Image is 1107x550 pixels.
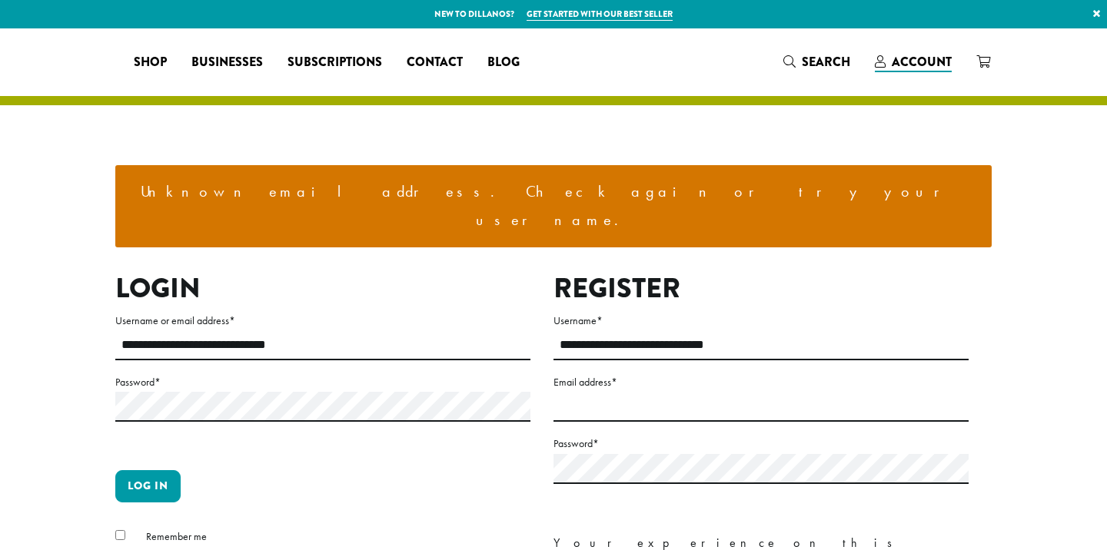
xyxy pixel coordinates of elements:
[553,434,969,453] label: Password
[115,272,530,305] h2: Login
[407,53,463,72] span: Contact
[802,53,850,71] span: Search
[553,272,969,305] h2: Register
[128,177,979,235] li: Unknown email address. Check again or try your username.
[115,470,181,502] button: Log in
[553,373,969,392] label: Email address
[121,50,179,75] a: Shop
[191,53,263,72] span: Businesses
[771,49,863,75] a: Search
[146,529,207,543] span: Remember me
[892,53,952,71] span: Account
[115,311,530,330] label: Username or email address
[527,8,673,21] a: Get started with our best seller
[115,373,530,392] label: Password
[134,53,167,72] span: Shop
[487,53,520,72] span: Blog
[553,311,969,330] label: Username
[288,53,382,72] span: Subscriptions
